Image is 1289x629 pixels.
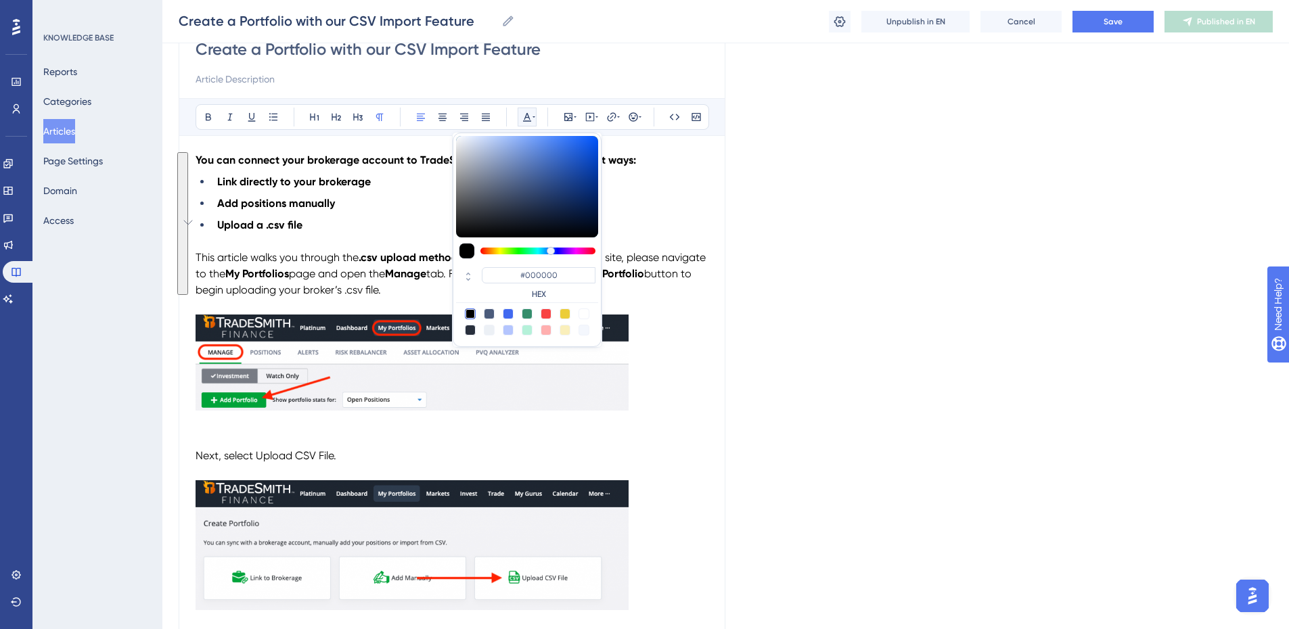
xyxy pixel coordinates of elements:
span: Unpublish in EN [886,16,945,27]
button: Save [1072,11,1154,32]
strong: Upload a .csv file [217,218,302,231]
button: Reports [43,60,77,84]
span: Published in EN [1197,16,1255,27]
button: Articles [43,119,75,143]
span: Next, select Upload CSV File. [196,449,336,462]
label: HEX [482,289,595,300]
button: Page Settings [43,149,103,173]
span: Need Help? [32,3,85,20]
input: Article Description [196,71,708,87]
strong: Add positions manually [217,197,335,210]
div: KNOWLEDGE BASE [43,32,114,43]
button: Published in EN [1164,11,1273,32]
strong: Manage [385,267,426,280]
span: page and open the [289,267,385,280]
strong: .csv upload method [359,251,458,264]
strong: My Portfolios [225,267,289,280]
button: Access [43,208,74,233]
button: Cancel [980,11,1062,32]
span: tab. From there, click the green [426,267,579,280]
strong: Link directly to your brokerage [217,175,371,188]
iframe: UserGuiding AI Assistant Launcher [1232,576,1273,616]
span: Save [1104,16,1123,27]
input: Article Name [179,11,496,30]
button: Domain [43,179,77,203]
button: Unpublish in EN [861,11,970,32]
strong: Add Portfolio [579,267,644,280]
strong: You can connect your brokerage account to TradeSmith Finance in three different ways: [196,154,636,166]
input: Article Title [196,39,708,60]
button: Categories [43,89,91,114]
span: Cancel [1008,16,1035,27]
span: This article walks you through the [196,251,359,264]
